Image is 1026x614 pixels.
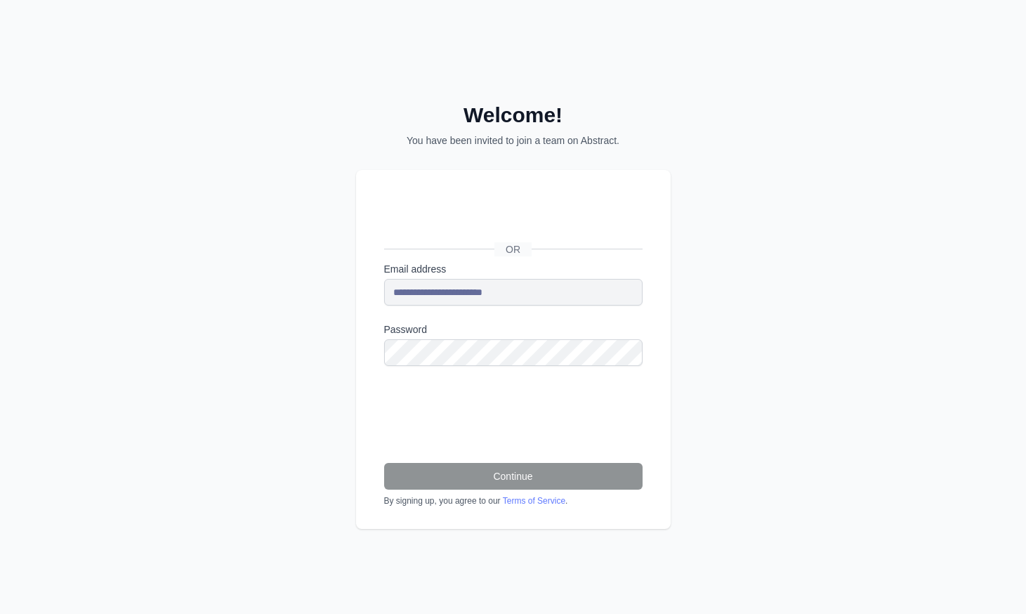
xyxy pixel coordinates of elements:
label: Email address [384,262,643,276]
h2: Welcome! [356,103,671,128]
label: Password [384,322,643,337]
div: By signing up, you agree to our . [384,495,643,507]
p: You have been invited to join a team on Abstract. [356,133,671,148]
iframe: Sign in with Google Button [377,202,647,233]
button: Continue [384,463,643,490]
a: Terms of Service [503,496,565,506]
span: OR [494,242,532,256]
iframe: reCAPTCHA [384,383,598,438]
